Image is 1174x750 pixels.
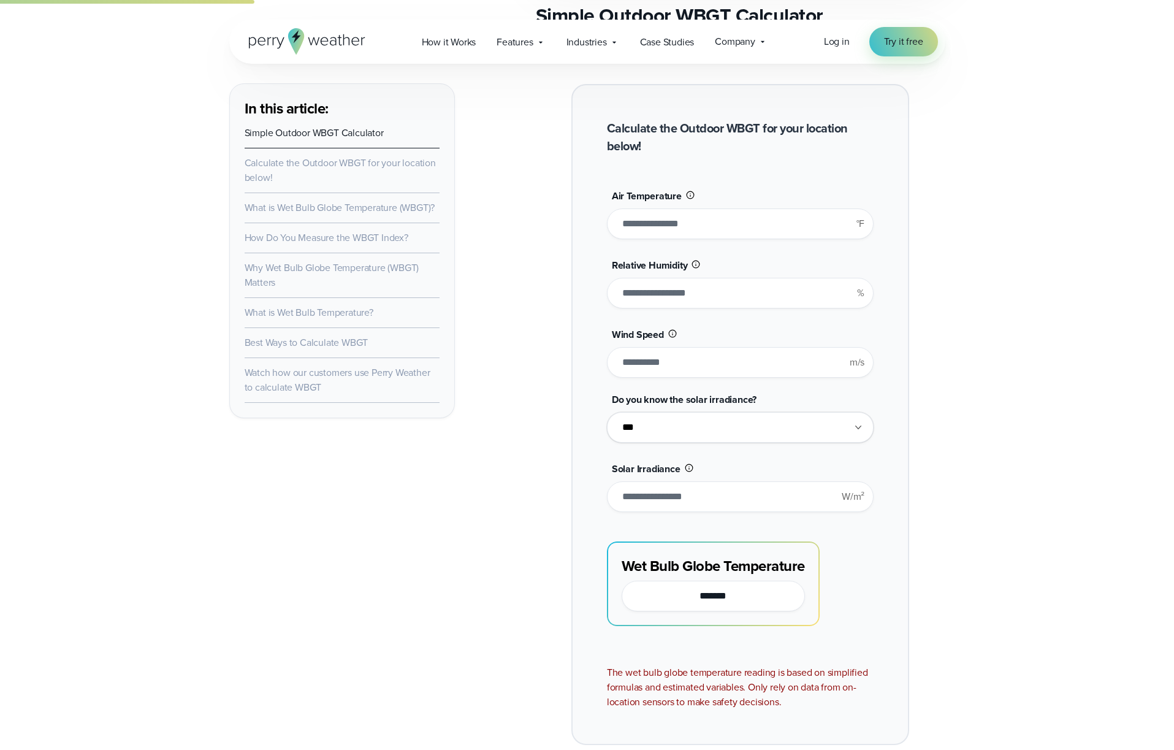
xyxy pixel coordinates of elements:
span: Company [715,34,755,49]
h2: Simple Outdoor WBGT Calculator [536,3,945,28]
span: Do you know the solar irradiance? [612,392,757,407]
a: Best Ways to Calculate WBGT [245,335,368,350]
a: Case Studies [630,29,705,55]
span: Relative Humidity [612,258,688,272]
span: Wind Speed [612,327,664,342]
span: Try it free [884,34,923,49]
div: The wet bulb globe temperature reading is based on simplified formulas and estimated variables. O... [607,665,874,710]
span: Solar Irradiance [612,462,680,476]
a: Log in [824,34,850,49]
a: Why Wet Bulb Globe Temperature (WBGT) Matters [245,261,419,289]
span: Log in [824,34,850,48]
span: How it Works [422,35,476,50]
span: Industries [566,35,607,50]
a: Try it free [869,27,938,56]
h3: In this article: [245,99,440,118]
a: Watch how our customers use Perry Weather to calculate WBGT [245,365,430,394]
a: How Do You Measure the WBGT Index? [245,231,408,245]
a: What is Wet Bulb Globe Temperature (WBGT)? [245,201,435,215]
span: Features [497,35,533,50]
h2: Calculate the Outdoor WBGT for your location below! [607,120,874,155]
a: What is Wet Bulb Temperature? [245,305,373,320]
a: Calculate the Outdoor WBGT for your location below! [245,156,436,185]
span: Case Studies [640,35,695,50]
a: How it Works [411,29,487,55]
a: Simple Outdoor WBGT Calculator [245,126,384,140]
span: Air Temperature [612,189,682,203]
